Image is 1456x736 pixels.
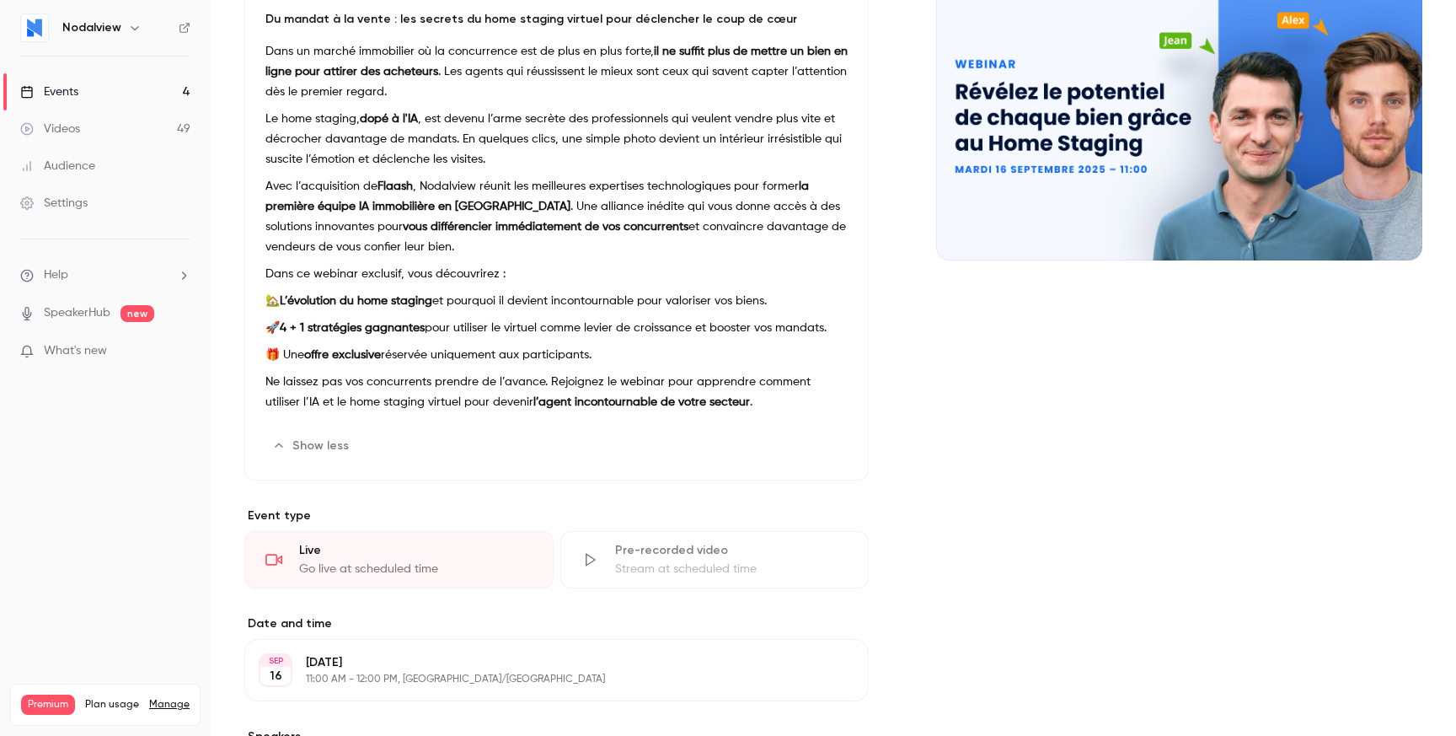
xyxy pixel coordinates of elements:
[260,655,291,667] div: SEP
[44,266,68,284] span: Help
[299,561,533,578] div: Go live at scheduled time
[403,221,688,233] strong: vous différencier immédiatement de vos concurrents
[20,83,78,100] div: Events
[20,195,88,212] div: Settings
[265,318,848,338] p: 🚀 pour utiliser le virtuel comme levier de croissance et booster vos mandats.
[44,304,110,322] a: SpeakerHub
[304,349,381,361] strong: offre exclusive
[560,531,870,588] div: Pre-recorded videoStream at scheduled time
[85,698,139,712] span: Plan usage
[299,542,533,559] div: Live
[149,698,190,712] a: Manage
[62,19,121,36] h6: Nodalview
[244,615,869,632] label: Date and time
[265,345,848,365] p: 🎁 Une réservée uniquement aux participants.
[265,264,848,284] p: Dans ce webinar exclusif, vous découvrirez :
[244,531,554,588] div: LiveGo live at scheduled time
[244,508,869,524] p: Event type
[360,113,418,125] strong: dopé à l'IA
[615,542,848,559] div: Pre-recorded video
[306,654,779,671] p: [DATE]
[21,695,75,715] span: Premium
[306,673,779,686] p: 11:00 AM - 12:00 PM, [GEOGRAPHIC_DATA]/[GEOGRAPHIC_DATA]
[280,322,425,334] strong: 4 + 1 stratégies gagnantes
[265,11,848,28] p: Du mandat à la vente : les secrets du home staging virtuel pour déclencher le coup de cœur
[265,41,848,102] p: Dans un marché immobilier où la concurrence est de plus en plus forte, . Les agents qui réussisse...
[377,180,413,192] strong: Flaash
[265,176,848,257] p: Avec l’acquisition de , Nodalview réunit les meilleures expertises technologiques pour former . U...
[265,291,848,311] p: 🏡 et pourquoi il devient incontournable pour valoriser vos biens.
[21,14,48,41] img: Nodalview
[265,372,848,412] p: Ne laissez pas vos concurrents prendre de l’avance. Rejoignez le webinar pour apprendre comment u...
[20,121,80,137] div: Videos
[170,344,190,359] iframe: Noticeable Trigger
[270,668,282,685] p: 16
[265,432,359,459] button: Show less
[20,158,95,175] div: Audience
[280,295,432,307] strong: L’évolution du home staging
[44,342,107,360] span: What's new
[265,109,848,169] p: Le home staging, , est devenu l’arme secrète des professionnels qui veulent vendre plus vite et d...
[120,305,154,322] span: new
[615,561,848,578] div: Stream at scheduled time
[533,396,750,408] strong: l’agent incontournable de votre secteur
[20,266,190,284] li: help-dropdown-opener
